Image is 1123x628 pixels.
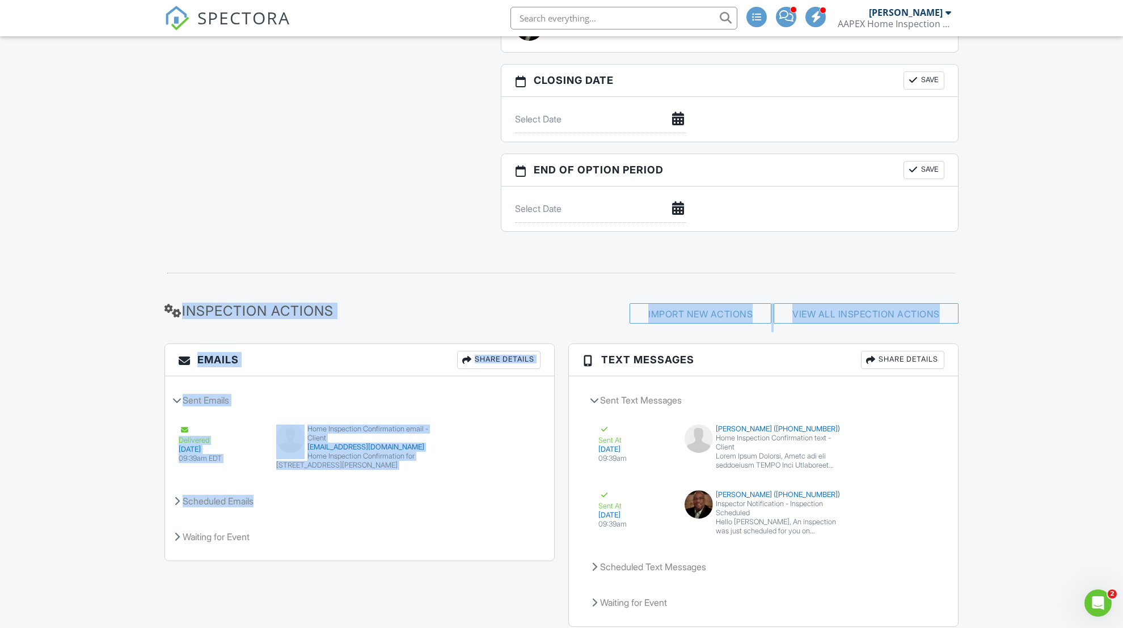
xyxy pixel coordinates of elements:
[582,551,944,582] div: Scheduled Text Messages
[1084,589,1112,617] iframe: Intercom live chat
[685,425,713,453] img: default-user-f0147aede5fd5fa78ca7ade42f37bd4542148d508eef1c3d3ea960f66861d68b.jpg
[165,486,554,516] div: Scheduled Emails
[598,445,671,454] div: [DATE]
[515,105,686,133] input: Select Date
[685,425,843,434] div: [PERSON_NAME] ([PHONE_NUMBER])
[165,521,554,552] div: Waiting for Event
[569,344,958,376] h3: Text Messages
[165,385,554,415] div: Sent Emails
[276,425,444,443] div: Home Inspection Confirmation email - Client
[276,443,444,452] div: [EMAIL_ADDRESS][DOMAIN_NAME]
[598,425,671,445] div: Sent At
[685,490,843,499] div: [PERSON_NAME] ([PHONE_NUMBER])
[534,162,664,177] span: End of Option Period
[685,490,713,519] img: maceo_banks.png
[792,308,940,320] a: View All Inspection Actions
[598,490,671,511] div: Sent At
[861,351,944,369] div: Share Details
[582,385,944,415] div: Sent Text Messages
[598,520,671,529] div: 09:39am
[515,195,686,223] input: Select Date
[179,425,263,445] div: Delivered
[276,425,305,453] img: default-user-f0147aede5fd5fa78ca7ade42f37bd4542148d508eef1c3d3ea960f66861d68b.jpg
[164,303,420,319] h3: Inspection Actions
[179,445,263,454] div: [DATE]
[179,454,263,463] div: 09:39am EDT
[276,452,444,470] div: Home Inspection Confirmation for [STREET_ADDRESS][PERSON_NAME]
[165,344,554,376] h3: Emails
[685,434,843,452] div: Home Inspection Confirmation text - Client
[598,511,671,520] div: [DATE]
[510,7,737,29] input: Search everything...
[197,6,290,29] span: SPECTORA
[904,161,944,179] button: Save
[582,587,944,618] div: Waiting for Event
[534,73,614,88] span: Closing date
[716,452,843,470] div: Lorem Ipsum Dolorsi, Ametc adi eli seddoeiusm TEMPO Inci Utlaboreet Dolorema. Al eni adminimve qu...
[716,517,843,536] div: Hello [PERSON_NAME], An inspection was just scheduled for you on [DATE]1:30 pm. Location: [STREET...
[164,15,290,39] a: SPECTORA
[685,499,843,517] div: Inspector Notification - Inspection Scheduled
[1108,589,1117,599] span: 2
[457,351,541,369] div: Share Details
[904,71,944,90] button: Save
[598,454,671,463] div: 09:39am
[838,18,951,29] div: AAPEX Home Inspection Services
[164,6,189,31] img: The Best Home Inspection Software - Spectora
[630,303,771,324] div: Import New Actions
[869,7,943,18] div: [PERSON_NAME]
